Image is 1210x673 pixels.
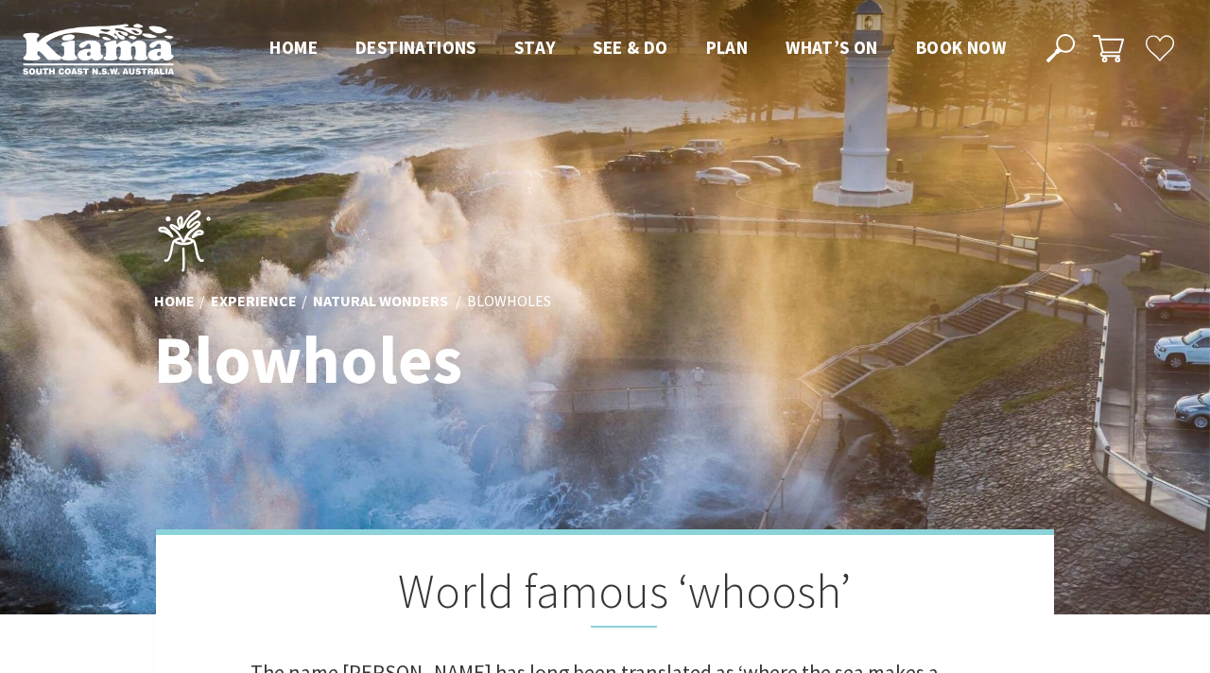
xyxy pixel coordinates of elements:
[154,291,195,312] a: Home
[593,36,667,59] span: See & Do
[211,291,297,312] a: Experience
[313,291,448,312] a: Natural Wonders
[514,36,556,59] span: Stay
[467,289,551,314] li: Blowholes
[786,36,878,59] span: What’s On
[916,36,1006,59] span: Book now
[706,36,749,59] span: Plan
[355,36,476,59] span: Destinations
[23,23,174,75] img: Kiama Logo
[154,323,688,396] h1: Blowholes
[269,36,318,59] span: Home
[251,563,959,628] h2: World famous ‘whoosh’
[251,33,1025,64] nav: Main Menu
